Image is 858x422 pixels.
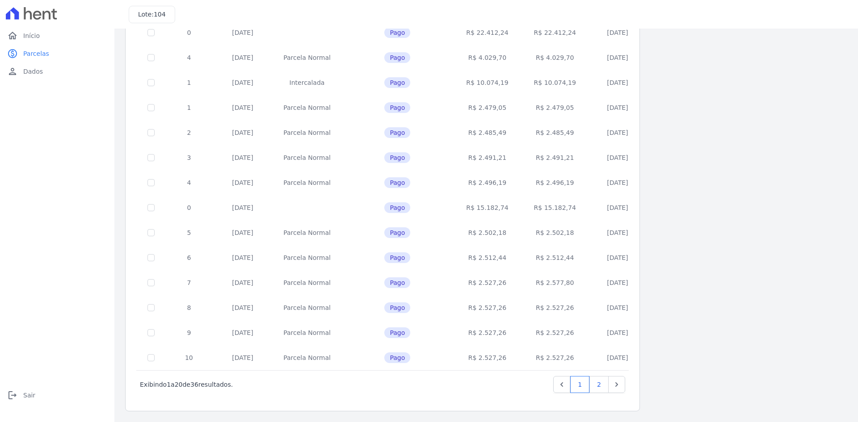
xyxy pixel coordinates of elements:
[521,345,589,370] td: R$ 2.527,26
[384,77,410,88] span: Pago
[589,95,646,120] td: [DATE]
[4,63,111,80] a: personDados
[521,270,589,295] td: R$ 2.577,80
[589,70,646,95] td: [DATE]
[165,120,213,145] td: 2
[454,170,521,195] td: R$ 2.496,19
[213,295,273,320] td: [DATE]
[589,320,646,345] td: [DATE]
[4,386,111,404] a: logoutSair
[273,345,341,370] td: Parcela Normal
[213,95,273,120] td: [DATE]
[273,220,341,245] td: Parcela Normal
[273,45,341,70] td: Parcela Normal
[521,170,589,195] td: R$ 2.496,19
[589,45,646,70] td: [DATE]
[608,376,625,393] a: Next
[589,145,646,170] td: [DATE]
[165,345,213,370] td: 10
[553,376,570,393] a: Previous
[384,252,410,263] span: Pago
[273,270,341,295] td: Parcela Normal
[4,45,111,63] a: paidParcelas
[213,245,273,270] td: [DATE]
[147,329,155,336] input: Só é possível selecionar pagamentos em aberto
[147,354,155,361] input: Só é possível selecionar pagamentos em aberto
[384,202,410,213] span: Pago
[213,170,273,195] td: [DATE]
[384,152,410,163] span: Pago
[213,320,273,345] td: [DATE]
[454,45,521,70] td: R$ 4.029,70
[213,270,273,295] td: [DATE]
[454,345,521,370] td: R$ 2.527,26
[384,177,410,188] span: Pago
[175,381,183,388] span: 20
[589,376,609,393] a: 2
[454,145,521,170] td: R$ 2.491,21
[154,11,166,18] span: 104
[4,27,111,45] a: homeInício
[521,220,589,245] td: R$ 2.502,18
[213,120,273,145] td: [DATE]
[213,195,273,220] td: [DATE]
[570,376,589,393] a: 1
[454,95,521,120] td: R$ 2.479,05
[273,95,341,120] td: Parcela Normal
[165,295,213,320] td: 8
[521,45,589,70] td: R$ 4.029,70
[273,295,341,320] td: Parcela Normal
[165,320,213,345] td: 9
[147,229,155,236] input: Só é possível selecionar pagamentos em aberto
[167,381,171,388] span: 1
[384,302,410,313] span: Pago
[140,380,233,389] p: Exibindo a de resultados.
[147,129,155,136] input: Só é possível selecionar pagamentos em aberto
[454,220,521,245] td: R$ 2.502,18
[273,70,341,95] td: Intercalada
[273,120,341,145] td: Parcela Normal
[454,195,521,220] td: R$ 15.182,74
[521,195,589,220] td: R$ 15.182,74
[384,327,410,338] span: Pago
[7,48,18,59] i: paid
[147,54,155,61] input: Só é possível selecionar pagamentos em aberto
[273,245,341,270] td: Parcela Normal
[147,154,155,161] input: Só é possível selecionar pagamentos em aberto
[213,220,273,245] td: [DATE]
[384,227,410,238] span: Pago
[384,352,410,363] span: Pago
[165,20,213,45] td: 0
[23,391,35,400] span: Sair
[384,102,410,113] span: Pago
[213,345,273,370] td: [DATE]
[521,95,589,120] td: R$ 2.479,05
[384,127,410,138] span: Pago
[384,277,410,288] span: Pago
[454,120,521,145] td: R$ 2.485,49
[147,279,155,286] input: Só é possível selecionar pagamentos em aberto
[147,79,155,86] input: Só é possível selecionar pagamentos em aberto
[589,20,646,45] td: [DATE]
[454,270,521,295] td: R$ 2.527,26
[589,245,646,270] td: [DATE]
[23,31,40,40] span: Início
[213,70,273,95] td: [DATE]
[521,20,589,45] td: R$ 22.412,24
[147,204,155,211] input: Só é possível selecionar pagamentos em aberto
[589,295,646,320] td: [DATE]
[521,120,589,145] td: R$ 2.485,49
[165,70,213,95] td: 1
[273,145,341,170] td: Parcela Normal
[213,145,273,170] td: [DATE]
[273,170,341,195] td: Parcela Normal
[589,170,646,195] td: [DATE]
[190,381,198,388] span: 36
[147,304,155,311] input: Só é possível selecionar pagamentos em aberto
[165,195,213,220] td: 0
[521,295,589,320] td: R$ 2.527,26
[454,295,521,320] td: R$ 2.527,26
[454,20,521,45] td: R$ 22.412,24
[213,20,273,45] td: [DATE]
[589,345,646,370] td: [DATE]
